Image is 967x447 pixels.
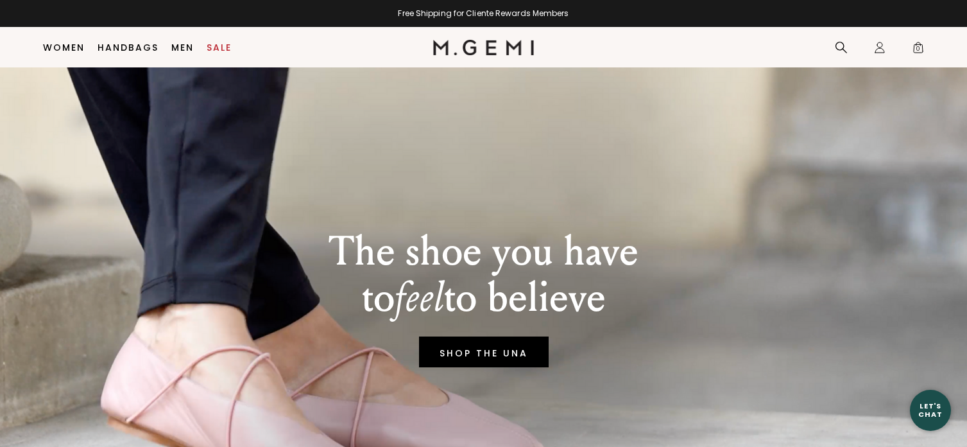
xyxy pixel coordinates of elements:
[171,42,194,53] a: Men
[910,402,951,418] div: Let's Chat
[419,337,549,367] a: SHOP THE UNA
[912,44,925,57] span: 0
[43,42,85,53] a: Women
[395,273,444,322] em: feel
[98,42,158,53] a: Handbags
[329,275,638,321] p: to to believe
[207,42,232,53] a: Sale
[433,40,534,55] img: M.Gemi
[329,229,638,275] p: The shoe you have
